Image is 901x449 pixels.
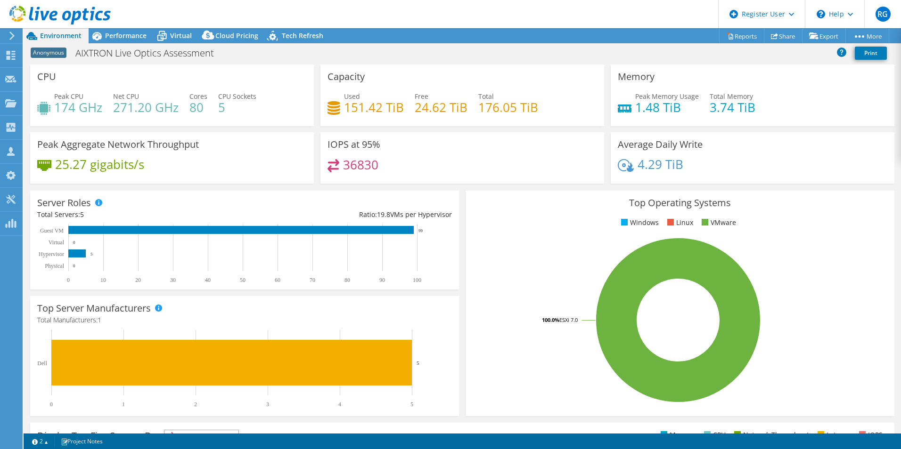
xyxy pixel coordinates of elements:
div: Total Servers: [37,209,245,220]
span: Performance [105,31,147,40]
li: Network Throughput [732,430,809,440]
span: Cloud Pricing [215,31,258,40]
text: 10 [100,277,106,283]
text: Dell [37,360,47,367]
span: Total [478,92,494,101]
h3: Peak Aggregate Network Throughput [37,139,199,150]
text: 99 [418,228,423,233]
li: Linux [665,217,693,228]
span: Peak CPU [54,92,83,101]
span: Virtual [170,31,192,40]
span: Used [344,92,360,101]
span: Environment [40,31,82,40]
h4: 80 [189,102,207,112]
h3: CPU [37,72,56,82]
a: Reports [719,29,764,43]
h3: Capacity [328,72,365,82]
span: CPU Sockets [218,92,256,101]
span: 1 [98,315,101,324]
text: 0 [50,401,53,408]
h4: 1.48 TiB [635,102,699,112]
span: Total Memory [710,92,753,101]
li: Windows [619,217,659,228]
h4: 174 GHz [54,102,102,112]
h3: Average Daily Write [618,139,703,150]
text: 5 [90,252,93,257]
svg: \n [817,10,825,18]
h4: 151.42 TiB [344,102,404,112]
text: Hypervisor [39,251,64,257]
span: 19.8 [377,210,390,219]
text: 50 [240,277,246,283]
li: Memory [658,430,696,440]
h3: Top Server Manufacturers [37,303,151,313]
span: 5 [80,210,84,219]
text: 3 [266,401,269,408]
tspan: 100.0% [542,316,559,323]
a: Share [764,29,803,43]
text: 0 [67,277,70,283]
a: Print [855,47,887,60]
li: CPU [702,430,726,440]
h4: Total Manufacturers: [37,315,452,325]
text: 4 [338,401,341,408]
h3: Server Roles [37,198,91,208]
text: 30 [170,277,176,283]
h4: 176.05 TiB [478,102,538,112]
div: Ratio: VMs per Hypervisor [245,209,452,220]
text: Virtual [49,239,65,246]
span: Anonymous [31,48,66,58]
h4: 36830 [343,160,378,170]
text: 0 [73,264,75,268]
a: Project Notes [54,435,109,447]
span: Net CPU [113,92,139,101]
text: 5 [417,360,419,366]
h4: 3.74 TiB [710,102,755,112]
h4: 24.62 TiB [415,102,467,112]
text: 60 [275,277,280,283]
h4: 5 [218,102,256,112]
h3: Top Operating Systems [473,198,887,208]
text: 5 [410,401,413,408]
h3: Memory [618,72,655,82]
text: 100 [413,277,421,283]
h4: 25.27 gigabits/s [55,159,144,169]
span: Free [415,92,428,101]
span: RG [876,7,891,22]
h4: 271.20 GHz [113,102,179,112]
li: IOPS [857,430,883,440]
h4: 4.29 TiB [638,159,683,169]
span: Tech Refresh [282,31,323,40]
tspan: ESXi 7.0 [559,316,578,323]
h3: IOPS at 95% [328,139,380,150]
text: 0 [73,240,75,245]
text: 1 [122,401,125,408]
a: Export [802,29,846,43]
text: Physical [45,263,64,269]
span: IOPS [164,430,238,441]
a: More [845,29,889,43]
text: Guest VM [40,227,64,234]
text: 2 [194,401,197,408]
text: 90 [379,277,385,283]
span: Cores [189,92,207,101]
text: 70 [310,277,315,283]
text: 40 [205,277,211,283]
a: 2 [25,435,55,447]
li: VMware [699,217,736,228]
span: Peak Memory Usage [635,92,699,101]
text: 20 [135,277,141,283]
li: Latency [815,430,851,440]
text: 80 [344,277,350,283]
h1: AIXTRON Live Optics Assessment [71,48,229,58]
